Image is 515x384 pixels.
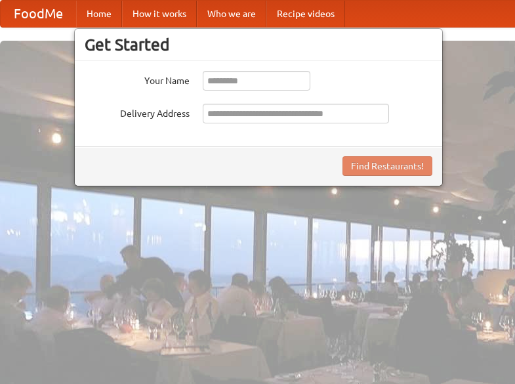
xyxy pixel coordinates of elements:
[197,1,266,27] a: Who we are
[266,1,345,27] a: Recipe videos
[1,1,76,27] a: FoodMe
[85,35,432,54] h3: Get Started
[122,1,197,27] a: How it works
[85,71,190,87] label: Your Name
[85,104,190,120] label: Delivery Address
[342,156,432,176] button: Find Restaurants!
[76,1,122,27] a: Home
